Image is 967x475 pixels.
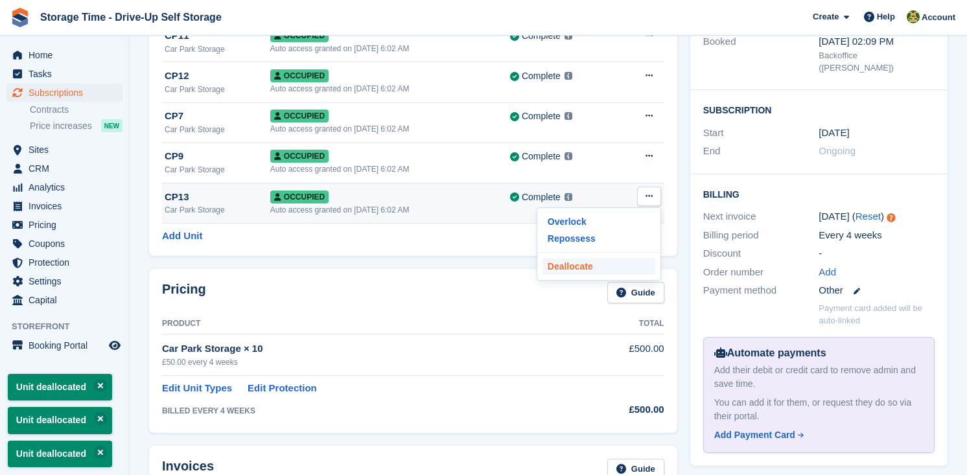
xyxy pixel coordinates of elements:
[6,46,122,64] a: menu
[270,69,329,82] span: Occupied
[30,104,122,116] a: Contracts
[877,10,895,23] span: Help
[703,144,819,159] div: End
[29,65,106,83] span: Tasks
[270,83,510,95] div: Auto access granted on [DATE] 6:02 AM
[703,103,935,116] h2: Subscription
[29,291,106,309] span: Capital
[703,228,819,243] div: Billing period
[165,190,270,205] div: CP13
[29,178,106,196] span: Analytics
[714,428,918,442] a: Add Payment Card
[819,145,856,156] span: Ongoing
[542,230,655,247] a: Repossess
[571,334,664,375] td: £500.00
[8,441,112,467] p: Unit deallocated
[571,402,664,417] div: £500.00
[542,258,655,275] a: Deallocate
[270,29,329,42] span: Occupied
[6,291,122,309] a: menu
[856,211,881,222] a: Reset
[522,191,561,204] div: Complete
[703,34,819,75] div: Booked
[6,216,122,234] a: menu
[29,253,106,272] span: Protection
[12,320,129,333] span: Storefront
[6,84,122,102] a: menu
[6,197,122,215] a: menu
[107,338,122,353] a: Preview store
[6,336,122,354] a: menu
[703,187,935,200] h2: Billing
[6,272,122,290] a: menu
[6,159,122,178] a: menu
[270,43,510,54] div: Auto access granted on [DATE] 6:02 AM
[35,6,227,28] a: Storage Time - Drive-Up Self Storage
[165,43,270,55] div: Car Park Storage
[565,112,572,120] img: icon-info-grey-7440780725fd019a000dd9b08b2336e03edf1995a4989e88bcd33f0948082b44.svg
[819,34,935,49] div: [DATE] 02:09 PM
[6,141,122,159] a: menu
[819,246,935,261] div: -
[6,235,122,253] a: menu
[270,110,329,122] span: Occupied
[703,209,819,224] div: Next invoice
[565,32,572,40] img: icon-info-grey-7440780725fd019a000dd9b08b2336e03edf1995a4989e88bcd33f0948082b44.svg
[162,342,571,356] div: Car Park Storage × 10
[885,212,897,224] div: Tooltip anchor
[29,141,106,159] span: Sites
[819,228,935,243] div: Every 4 weeks
[162,282,206,303] h2: Pricing
[819,209,935,224] div: [DATE] ( )
[162,314,571,334] th: Product
[29,272,106,290] span: Settings
[714,396,924,423] div: You can add it for them, or request they do so via their portal.
[270,150,329,163] span: Occupied
[714,364,924,391] div: Add their debit or credit card to remove admin and save time.
[819,126,849,141] time: 2025-08-14 23:00:00 UTC
[703,246,819,261] div: Discount
[270,191,329,203] span: Occupied
[8,407,112,434] p: Unit deallocated
[522,110,561,123] div: Complete
[29,84,106,102] span: Subscriptions
[165,29,270,43] div: CP11
[270,163,510,175] div: Auto access granted on [DATE] 6:02 AM
[165,149,270,164] div: CP9
[165,109,270,124] div: CP7
[162,381,232,396] a: Edit Unit Types
[30,120,92,132] span: Price increases
[565,72,572,80] img: icon-info-grey-7440780725fd019a000dd9b08b2336e03edf1995a4989e88bcd33f0948082b44.svg
[819,49,935,75] div: Backoffice ([PERSON_NAME])
[162,356,571,368] div: £50.00 every 4 weeks
[165,204,270,216] div: Car Park Storage
[8,374,112,400] p: Unit deallocated
[819,265,836,280] a: Add
[165,124,270,135] div: Car Park Storage
[165,84,270,95] div: Car Park Storage
[907,10,920,23] img: Zain Sarwar
[165,69,270,84] div: CP12
[101,119,122,132] div: NEW
[162,229,202,244] a: Add Unit
[30,119,122,133] a: Price increases NEW
[29,46,106,64] span: Home
[6,65,122,83] a: menu
[522,69,561,83] div: Complete
[703,126,819,141] div: Start
[29,235,106,253] span: Coupons
[10,8,30,27] img: stora-icon-8386f47178a22dfd0bd8f6a31ec36ba5ce8667c1dd55bd0f319d3a0aa187defe.svg
[542,213,655,230] a: Overlock
[29,159,106,178] span: CRM
[6,178,122,196] a: menu
[29,197,106,215] span: Invoices
[248,381,317,396] a: Edit Protection
[6,253,122,272] a: menu
[29,216,106,234] span: Pricing
[703,265,819,280] div: Order number
[522,150,561,163] div: Complete
[165,164,270,176] div: Car Park Storage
